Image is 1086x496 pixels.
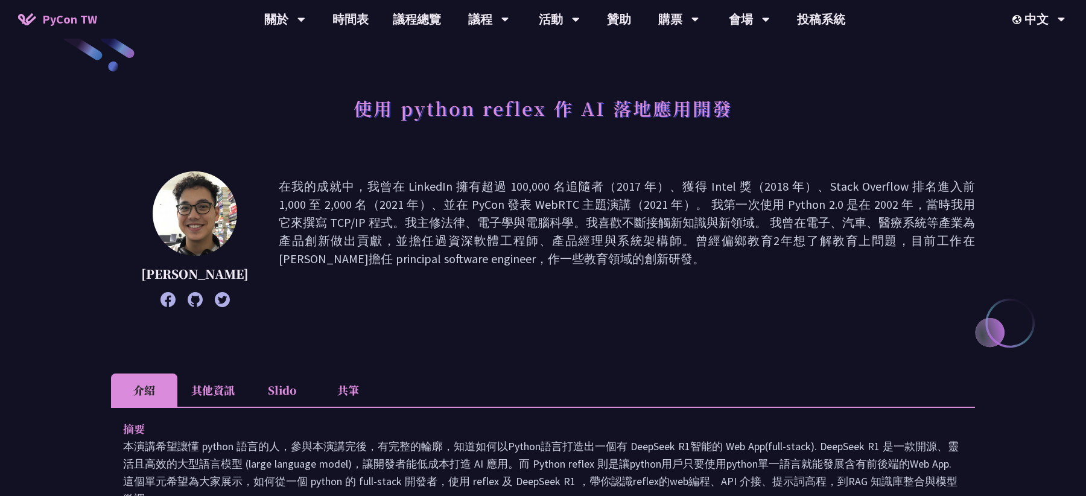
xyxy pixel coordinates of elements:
[153,171,237,256] img: Milo Chen
[279,177,975,301] p: 在我的成就中，我曾在 LinkedIn 擁有超過 100,000 名追隨者（2017 年）、獲得 Intel 獎（2018 年）、Stack Overflow 排名進入前 1,000 至 2,0...
[123,420,939,437] p: 摘要
[354,90,732,126] h1: 使用 python reflex 作 AI 落地應用開發
[315,374,381,407] li: 共筆
[111,374,177,407] li: 介紹
[249,374,315,407] li: Slido
[18,13,36,25] img: Home icon of PyCon TW 2025
[1012,15,1024,24] img: Locale Icon
[42,10,97,28] span: PyCon TW
[141,265,249,283] p: [PERSON_NAME]
[6,4,109,34] a: PyCon TW
[177,374,249,407] li: 其他資訊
